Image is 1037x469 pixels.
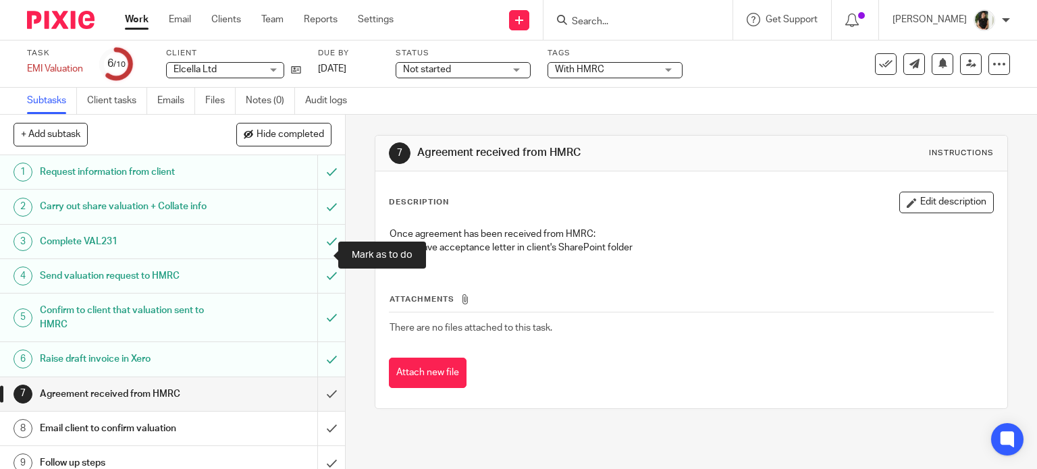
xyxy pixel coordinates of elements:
[358,13,394,26] a: Settings
[304,13,338,26] a: Reports
[205,88,236,114] a: Files
[14,232,32,251] div: 3
[211,13,241,26] a: Clients
[261,13,284,26] a: Team
[396,48,531,59] label: Status
[389,358,467,388] button: Attach new file
[236,123,331,146] button: Hide completed
[40,384,216,404] h1: Agreement received from HMRC
[40,162,216,182] h1: Request information from client
[417,146,720,160] h1: Agreement received from HMRC
[166,48,301,59] label: Client
[389,142,410,164] div: 7
[14,123,88,146] button: + Add subtask
[893,13,967,26] p: [PERSON_NAME]
[174,65,217,74] span: Elcella Ltd
[974,9,995,31] img: Janice%20Tang.jpeg
[305,88,357,114] a: Audit logs
[389,197,449,208] p: Description
[14,419,32,438] div: 8
[40,349,216,369] h1: Raise draft invoice in Xero
[27,48,83,59] label: Task
[14,198,32,217] div: 2
[257,130,324,140] span: Hide completed
[40,196,216,217] h1: Carry out share valuation + Collate info
[107,56,126,72] div: 6
[27,88,77,114] a: Subtasks
[125,13,149,26] a: Work
[14,267,32,285] div: 4
[157,88,195,114] a: Emails
[390,296,454,303] span: Attachments
[318,48,379,59] label: Due by
[40,231,216,252] h1: Complete VAL231
[318,64,346,74] span: [DATE]
[246,88,295,114] a: Notes (0)
[87,88,147,114] a: Client tasks
[169,13,191,26] a: Email
[27,62,83,76] div: EMI Valuation
[113,61,126,68] small: /10
[390,323,552,333] span: There are no files attached to this task.
[570,16,692,28] input: Search
[555,65,604,74] span: With HMRC
[27,11,95,29] img: Pixie
[899,192,994,213] button: Edit description
[40,266,216,286] h1: Send valuation request to HMRC
[14,163,32,182] div: 1
[40,418,216,439] h1: Email client to confirm valuation
[766,15,818,24] span: Get Support
[14,385,32,404] div: 7
[548,48,683,59] label: Tags
[403,65,451,74] span: Not started
[417,241,994,254] p: Save acceptance letter in client's SharePoint folder
[14,350,32,368] div: 6
[929,148,994,159] div: Instructions
[40,300,216,335] h1: Confirm to client that valuation sent to HMRC
[14,308,32,327] div: 5
[390,227,994,241] p: Once agreement has been received from HMRC:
